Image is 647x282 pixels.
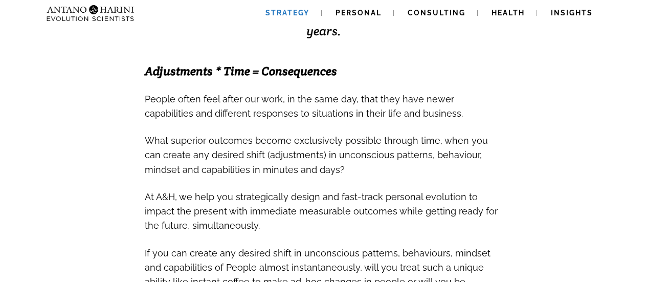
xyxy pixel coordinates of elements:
span: Consulting [408,9,465,17]
span: Strategy [265,9,309,17]
span: Health [492,9,525,17]
span: What superior outcomes become exclusively possible through time, when you can create any desired ... [145,135,488,175]
span: People often feel after our work, in the same day, that they have newer capabilities and differen... [145,94,463,119]
span: Insights [551,9,593,17]
span: At A&H, we help you strategically design and fast-track personal evolution to impact the present ... [145,191,498,231]
span: Adjustments * Time = Consequences [145,63,337,79]
span: Personal [336,9,382,17]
